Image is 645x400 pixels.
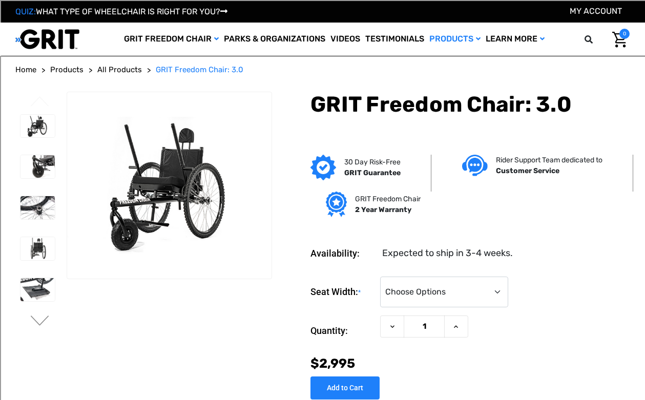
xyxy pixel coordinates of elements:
[589,29,605,50] input: Search
[483,23,547,56] a: Learn More
[29,96,51,109] button: Go to slide 3 of 3
[427,23,483,56] a: Products
[605,29,630,50] a: Cart with 0 items
[121,23,221,56] a: GRIT Freedom Chair
[363,23,427,56] a: Testimonials
[328,23,363,56] a: Videos
[619,29,630,39] span: 0
[15,29,79,50] img: GRIT All-Terrain Wheelchair and Mobility Equipment
[29,315,51,328] button: Go to slide 2 of 3
[612,32,627,48] img: Cart
[221,23,328,56] a: Parks & Organizations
